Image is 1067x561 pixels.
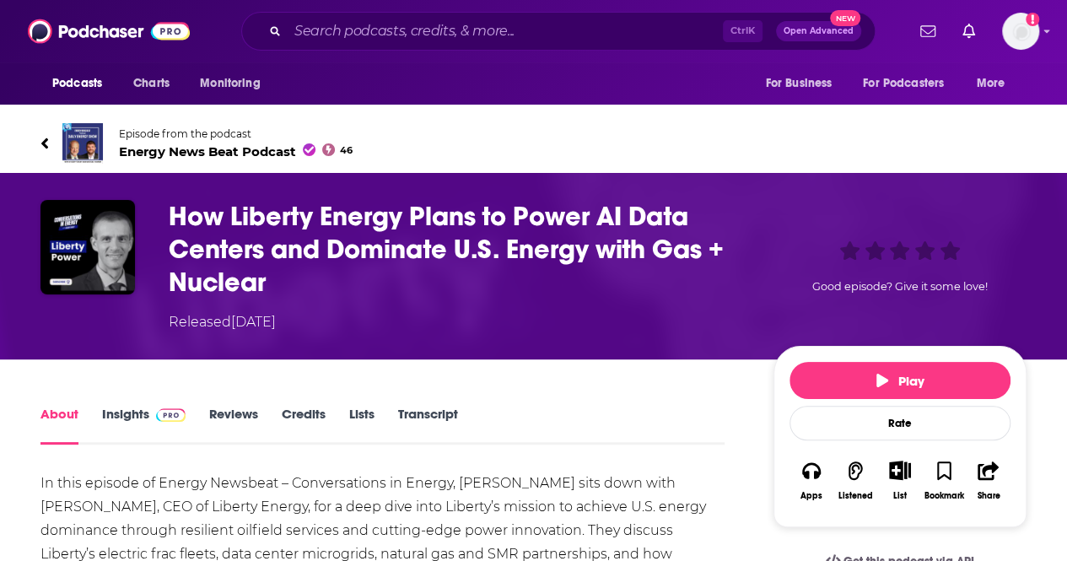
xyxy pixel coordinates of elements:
div: Share [977,491,1000,501]
div: List [893,490,907,501]
a: Show notifications dropdown [956,17,982,46]
img: Podchaser - Follow, Share and Rate Podcasts [28,15,190,47]
a: InsightsPodchaser Pro [102,406,186,445]
button: open menu [753,67,853,100]
a: Lists [349,406,375,445]
span: Monitoring [200,72,260,95]
img: User Profile [1002,13,1039,50]
button: Listened [833,450,877,511]
span: New [830,10,860,26]
h1: How Liberty Energy Plans to Power AI Data Centers and Dominate U.S. Energy with Gas + Nuclear [169,200,746,299]
button: open menu [852,67,968,100]
span: 46 [340,147,353,154]
span: Good episode? Give it some love! [812,280,988,293]
span: Podcasts [52,72,102,95]
button: Show More Button [882,461,917,479]
img: How Liberty Energy Plans to Power AI Data Centers and Dominate U.S. Energy with Gas + Nuclear [40,200,135,294]
input: Search podcasts, credits, & more... [288,18,723,45]
a: Transcript [398,406,458,445]
span: Ctrl K [723,20,763,42]
span: Logged in as ClarissaGuerrero [1002,13,1039,50]
span: More [977,72,1005,95]
span: Open Advanced [784,27,854,35]
button: Play [789,362,1010,399]
button: Apps [789,450,833,511]
button: Open AdvancedNew [776,21,861,41]
a: About [40,406,78,445]
span: Play [876,373,924,389]
div: Rate [789,406,1010,440]
img: Podchaser Pro [156,408,186,422]
div: Search podcasts, credits, & more... [241,12,876,51]
button: open menu [965,67,1027,100]
a: Charts [122,67,180,100]
svg: Add a profile image [1026,13,1039,26]
div: Apps [800,491,822,501]
button: Share [967,450,1010,511]
span: Energy News Beat Podcast [119,143,353,159]
span: For Podcasters [863,72,944,95]
a: Reviews [209,406,258,445]
button: Bookmark [922,450,966,511]
img: Energy News Beat Podcast [62,123,103,164]
span: Episode from the podcast [119,127,353,140]
span: Charts [133,72,170,95]
button: open menu [40,67,124,100]
button: open menu [188,67,282,100]
div: Bookmark [924,491,964,501]
a: Energy News Beat PodcastEpisode from the podcastEnergy News Beat Podcast46 [40,123,1027,164]
button: Show profile menu [1002,13,1039,50]
div: Listened [838,491,873,501]
div: Released [DATE] [169,312,276,332]
div: Show More ButtonList [878,450,922,511]
a: Show notifications dropdown [913,17,942,46]
span: For Business [765,72,832,95]
a: Credits [282,406,326,445]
